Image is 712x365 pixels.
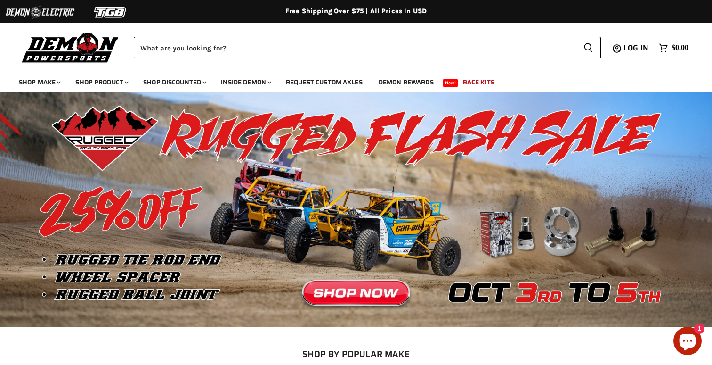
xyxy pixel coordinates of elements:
[214,73,277,92] a: Inside Demon
[619,44,654,52] a: Log in
[279,73,370,92] a: Request Custom Axles
[12,69,686,92] ul: Main menu
[623,42,648,54] span: Log in
[654,41,693,55] a: $0.00
[75,3,146,21] img: TGB Logo 2
[12,73,66,92] a: Shop Make
[68,73,134,92] a: Shop Product
[5,3,75,21] img: Demon Electric Logo 2
[134,37,576,58] input: Search
[672,43,688,52] span: $0.00
[136,73,212,92] a: Shop Discounted
[12,349,701,359] h2: SHOP BY POPULAR MAKE
[372,73,441,92] a: Demon Rewards
[443,79,459,87] span: New!
[134,37,601,58] form: Product
[19,31,122,64] img: Demon Powersports
[576,37,601,58] button: Search
[456,73,502,92] a: Race Kits
[671,327,704,357] inbox-online-store-chat: Shopify online store chat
